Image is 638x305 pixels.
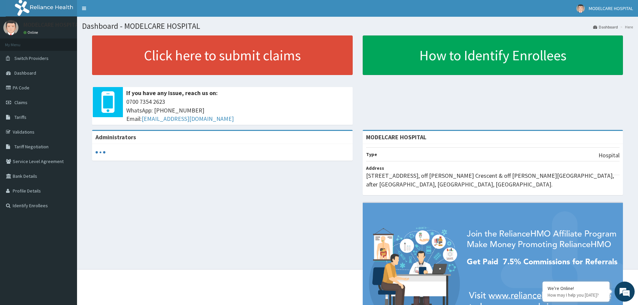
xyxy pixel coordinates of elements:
[14,114,26,120] span: Tariffs
[82,22,633,30] h1: Dashboard - MODELCARE HOSPITAL
[14,55,49,61] span: Switch Providers
[619,24,633,30] li: Here
[598,151,620,160] p: Hospital
[3,20,18,35] img: User Image
[14,99,27,105] span: Claims
[366,171,620,188] p: [STREET_ADDRESS], off [PERSON_NAME] Crescent & off [PERSON_NAME][GEOGRAPHIC_DATA], after [GEOGRAP...
[126,97,349,123] span: 0700 7354 2623 WhatsApp: [PHONE_NUMBER] Email:
[14,70,36,76] span: Dashboard
[23,30,40,35] a: Online
[366,133,426,141] strong: MODELCARE HOSPITAL
[95,133,136,141] b: Administrators
[366,151,377,157] b: Type
[23,22,81,28] p: MODELCARE HOSPITAL
[366,165,384,171] b: Address
[92,35,353,75] a: Click here to submit claims
[142,115,234,123] a: [EMAIL_ADDRESS][DOMAIN_NAME]
[126,89,218,97] b: If you have any issue, reach us on:
[548,292,605,298] p: How may I help you today?
[576,4,585,13] img: User Image
[593,24,618,30] a: Dashboard
[14,144,49,150] span: Tariff Negotiation
[363,35,623,75] a: How to Identify Enrollees
[548,285,605,291] div: We're Online!
[95,147,105,157] svg: audio-loading
[589,5,633,11] span: MODELCARE HOSPITAL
